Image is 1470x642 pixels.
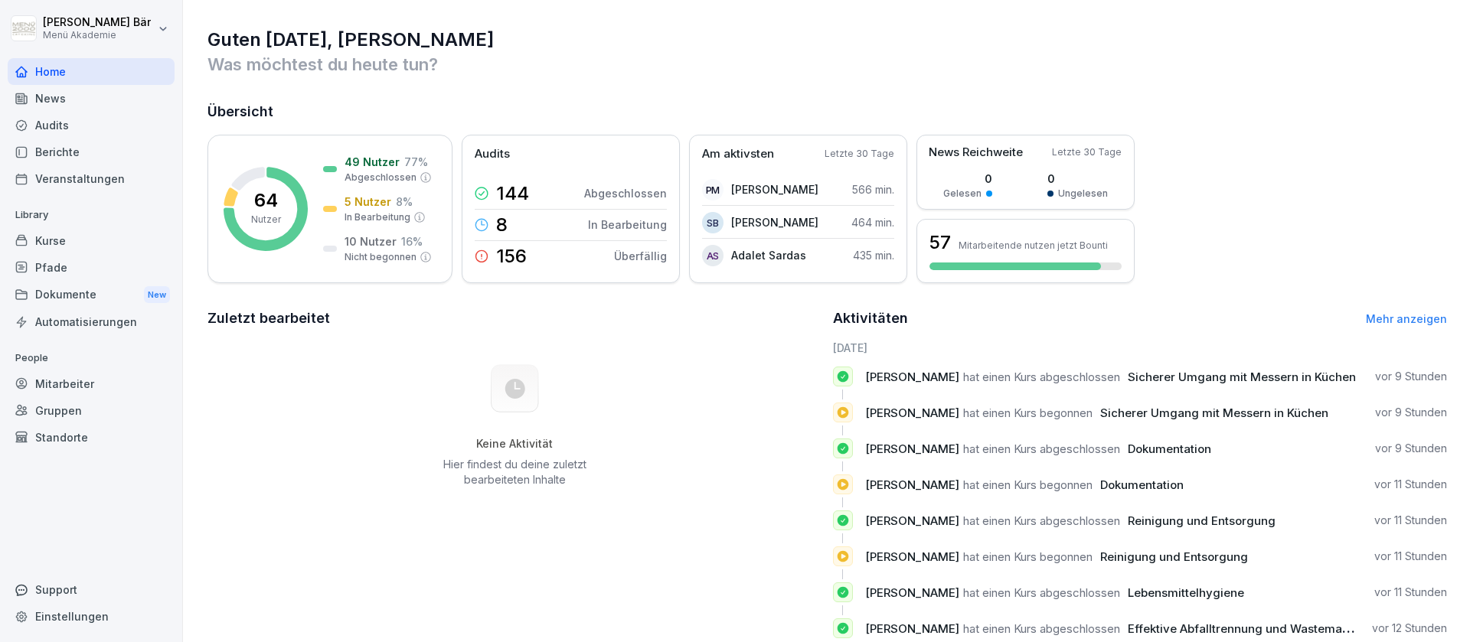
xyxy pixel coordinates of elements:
[8,85,175,112] a: News
[853,247,894,263] p: 435 min.
[865,621,959,636] span: [PERSON_NAME]
[1128,585,1244,600] span: Lebensmittelhygiene
[1052,145,1122,159] p: Letzte 30 Tage
[8,603,175,630] a: Einstellungen
[1100,477,1184,492] span: Dokumentation
[345,250,416,264] p: Nicht begonnen
[404,154,428,170] p: 77 %
[929,144,1023,161] p: News Reichweite
[345,233,397,249] p: 10 Nutzer
[852,181,894,197] p: 566 min.
[8,139,175,165] a: Berichte
[8,308,175,335] a: Automatisierungen
[207,101,1447,122] h2: Übersicht
[8,281,175,309] div: Dokumente
[8,370,175,397] a: Mitarbeiter
[207,52,1447,77] p: Was möchtest du heute tun?
[43,16,151,29] p: [PERSON_NAME] Bär
[496,216,508,234] p: 8
[475,145,510,163] p: Audits
[345,210,410,224] p: In Bearbeitung
[251,213,281,226] p: Nutzer
[865,406,959,420] span: [PERSON_NAME]
[1128,513,1276,528] span: Reinigung und Entsorgung
[963,585,1120,600] span: hat einen Kurs abgeschlossen
[943,187,982,200] p: Gelesen
[963,406,1093,420] span: hat einen Kurs begonnen
[702,212,724,233] div: SB
[865,549,959,564] span: [PERSON_NAME]
[1374,513,1447,528] p: vor 11 Stunden
[8,112,175,139] a: Audits
[614,248,667,264] p: Überfällig
[1372,621,1447,636] p: vor 12 Stunden
[963,549,1093,564] span: hat einen Kurs begonnen
[1047,171,1108,187] p: 0
[8,397,175,424] a: Gruppen
[8,165,175,192] a: Veranstaltungen
[833,340,1448,356] h6: [DATE]
[8,424,175,451] a: Standorte
[943,171,992,187] p: 0
[8,281,175,309] a: DokumenteNew
[865,585,959,600] span: [PERSON_NAME]
[1374,585,1447,600] p: vor 11 Stunden
[437,437,592,451] h5: Keine Aktivität
[731,181,818,197] p: [PERSON_NAME]
[963,442,1120,456] span: hat einen Kurs abgeschlossen
[584,185,667,201] p: Abgeschlossen
[1128,621,1467,636] span: Effektive Abfalltrennung und Wastemanagement im Catering
[851,214,894,230] p: 464 min.
[959,240,1108,251] p: Mitarbeitende nutzen jetzt Bounti
[207,308,822,329] h2: Zuletzt bearbeitet
[865,477,959,492] span: [PERSON_NAME]
[865,442,959,456] span: [PERSON_NAME]
[1375,405,1447,420] p: vor 9 Stunden
[144,286,170,304] div: New
[963,513,1120,528] span: hat einen Kurs abgeschlossen
[1375,369,1447,384] p: vor 9 Stunden
[1058,187,1108,200] p: Ungelesen
[963,621,1120,636] span: hat einen Kurs abgeschlossen
[1100,549,1248,564] span: Reinigung und Entsorgung
[702,145,774,163] p: Am aktivsten
[43,30,151,41] p: Menü Akademie
[496,184,529,203] p: 144
[8,576,175,603] div: Support
[345,154,400,170] p: 49 Nutzer
[8,227,175,254] a: Kurse
[8,254,175,281] a: Pfade
[254,191,278,210] p: 64
[207,28,1447,52] h1: Guten [DATE], [PERSON_NAME]
[929,230,951,256] h3: 57
[1100,406,1328,420] span: Sicherer Umgang mit Messern in Küchen
[963,370,1120,384] span: hat einen Kurs abgeschlossen
[496,247,527,266] p: 156
[8,58,175,85] a: Home
[865,370,959,384] span: [PERSON_NAME]
[437,457,592,487] p: Hier findest du deine zuletzt bearbeiteten Inhalte
[345,194,391,210] p: 5 Nutzer
[731,214,818,230] p: [PERSON_NAME]
[963,477,1093,492] span: hat einen Kurs begonnen
[588,217,667,233] p: In Bearbeitung
[1128,370,1356,384] span: Sicherer Umgang mit Messern in Küchen
[401,233,423,249] p: 16 %
[1374,477,1447,492] p: vor 11 Stunden
[396,194,413,210] p: 8 %
[865,513,959,528] span: [PERSON_NAME]
[702,245,724,266] div: AS
[1374,549,1447,564] p: vor 11 Stunden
